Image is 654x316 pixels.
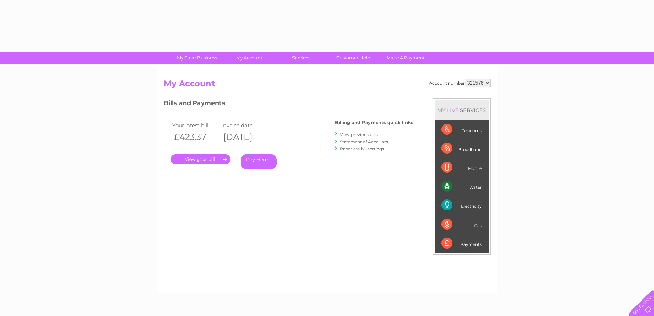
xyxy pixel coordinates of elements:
a: Paperless bill settings [340,146,384,151]
div: Electricity [441,196,482,215]
a: My Clear Business [169,52,225,64]
a: Make A Payment [377,52,434,64]
div: Mobile [441,158,482,177]
div: Payments [441,234,482,253]
div: MY SERVICES [435,100,489,120]
th: £423.37 [171,130,220,144]
div: Water [441,177,482,196]
div: Telecoms [441,120,482,139]
div: Gas [441,215,482,234]
a: Services [273,52,330,64]
h3: Bills and Payments [164,98,413,110]
h2: My Account [164,79,491,92]
a: . [171,154,230,164]
a: View previous bills [340,132,378,137]
div: LIVE [446,107,460,113]
a: Pay Here [241,154,277,169]
div: Broadband [441,139,482,158]
div: Account number [429,79,491,87]
td: Your latest bill [171,121,220,130]
a: My Account [221,52,277,64]
th: [DATE] [220,130,269,144]
a: Customer Help [325,52,382,64]
td: Invoice date [220,121,269,130]
a: Statement of Accounts [340,139,388,144]
h4: Billing and Payments quick links [335,120,413,125]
